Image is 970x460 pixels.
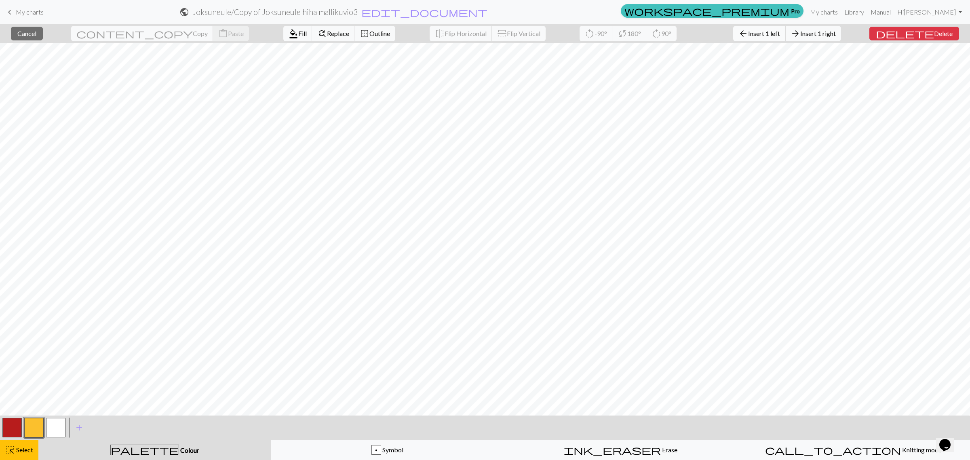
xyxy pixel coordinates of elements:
span: Knitting mode [901,446,942,454]
button: Insert 1 left [733,26,786,41]
span: edit_document [361,6,487,18]
a: My charts [5,5,44,19]
span: highlight_alt [5,444,15,456]
button: p Symbol [271,440,504,460]
span: Insert 1 right [800,30,836,37]
span: delete [876,28,934,39]
button: Copy [71,26,213,41]
span: Fill [298,30,307,37]
span: format_color_fill [289,28,298,39]
span: flip [496,29,508,38]
button: Erase [504,440,737,460]
a: My charts [807,4,841,20]
button: Fill [283,26,312,41]
span: Select [15,446,33,454]
span: 180° [627,30,641,37]
button: -90° [580,26,613,41]
span: Delete [934,30,953,37]
span: content_copy [76,28,193,39]
a: Pro [621,4,803,18]
span: public [179,6,189,18]
span: -90° [595,30,607,37]
button: Outline [354,26,395,41]
span: Cancel [17,30,36,37]
span: Insert 1 left [748,30,780,37]
span: arrow_back [738,28,748,39]
span: Symbol [381,446,403,454]
span: palette [111,444,179,456]
button: Colour [38,440,271,460]
span: Flip Horizontal [445,30,487,37]
span: Erase [661,446,677,454]
button: Flip Vertical [492,26,546,41]
div: p [372,445,381,455]
span: call_to_action [765,444,901,456]
button: 90° [646,26,677,41]
button: 180° [612,26,647,41]
span: Copy [193,30,208,37]
span: add [74,422,84,433]
span: rotate_left [585,28,595,39]
span: flip [435,28,445,39]
button: Delete [869,27,959,40]
a: Library [841,4,867,20]
span: rotate_right [652,28,661,39]
span: Colour [179,446,199,454]
span: workspace_premium [624,5,789,17]
h2: Joksuneule / Copy of Joksuneule hiha mallikuvio3 [192,7,358,17]
span: Flip Vertical [507,30,540,37]
span: arrow_forward [791,28,800,39]
span: ink_eraser [564,444,661,456]
span: Outline [369,30,390,37]
span: Replace [327,30,349,37]
span: keyboard_arrow_left [5,6,15,18]
span: 90° [661,30,671,37]
span: My charts [16,8,44,16]
a: Manual [867,4,894,20]
button: Replace [312,26,355,41]
button: Cancel [11,27,43,40]
a: Hi[PERSON_NAME] [894,4,965,20]
span: find_replace [317,28,327,39]
span: sync [618,28,627,39]
iframe: chat widget [936,428,962,452]
button: Knitting mode [737,440,970,460]
button: Flip Horizontal [430,26,492,41]
button: Insert 1 right [785,26,841,41]
span: border_outer [360,28,369,39]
